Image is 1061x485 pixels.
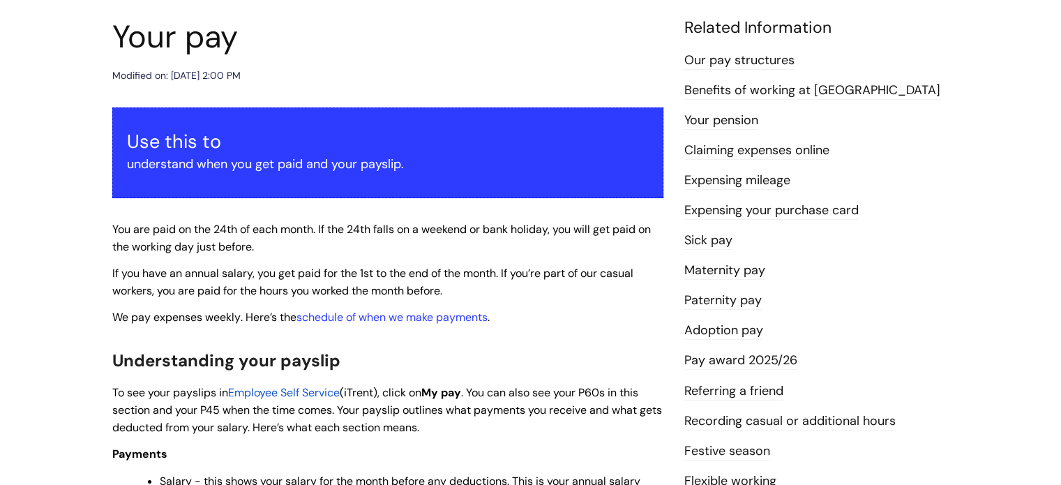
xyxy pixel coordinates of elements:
span: To see your payslips in [112,385,228,400]
a: Sick pay [684,232,732,250]
span: Payments [112,447,167,461]
h4: Related Information [684,18,949,38]
a: Your pension [684,112,758,130]
span: We pay expenses weekly [112,310,241,324]
span: . You can also see your P60s in this section and your P45 when the time comes. Your payslip outli... [112,385,662,435]
h3: Use this to [127,130,649,153]
a: Pay award 2025/26 [684,352,797,370]
a: Employee Self Service [228,385,340,400]
div: Modified on: [DATE] 2:00 PM [112,67,241,84]
a: Expensing your purchase card [684,202,859,220]
h1: Your pay [112,18,663,56]
a: Paternity pay [684,292,762,310]
span: My pay [421,385,461,400]
a: Festive season [684,442,770,461]
a: Benefits of working at [GEOGRAPHIC_DATA] [684,82,940,100]
a: schedule of when we make payments [296,310,488,324]
span: (iTrent), click on [340,385,421,400]
a: Referring a friend [684,382,783,401]
span: Understanding your payslip [112,350,340,371]
span: If you have an annual salary, you get paid for the 1st to the end of the month. If you’re part of... [112,266,633,298]
span: . Here’s the . [112,310,490,324]
a: Our pay structures [684,52,795,70]
a: Expensing mileage [684,172,790,190]
a: Maternity pay [684,262,765,280]
span: You are paid on the 24th of each month. If the 24th falls on a weekend or bank holiday, you will ... [112,222,651,254]
a: Adoption pay [684,322,763,340]
a: Recording casual or additional hours [684,412,896,431]
a: Claiming expenses online [684,142,829,160]
p: understand when you get paid and your payslip. [127,153,649,175]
